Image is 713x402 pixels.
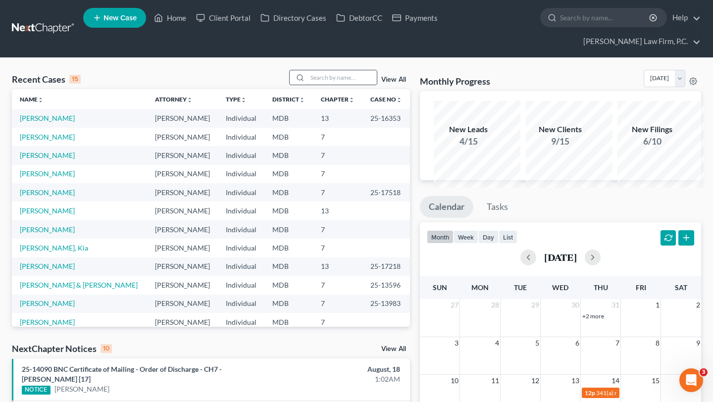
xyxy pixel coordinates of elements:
[427,230,454,244] button: month
[147,276,218,294] td: [PERSON_NAME]
[490,299,500,311] span: 28
[494,337,500,349] span: 4
[362,109,410,127] td: 25-16353
[101,344,112,353] div: 10
[582,312,604,320] a: +2 more
[313,146,362,164] td: 7
[454,337,459,349] span: 3
[218,313,264,331] td: Individual
[218,295,264,313] td: Individual
[264,276,313,294] td: MDB
[147,220,218,239] td: [PERSON_NAME]
[264,257,313,276] td: MDB
[434,135,503,148] div: 4/15
[218,220,264,239] td: Individual
[349,97,355,103] i: unfold_more
[433,283,447,292] span: Sun
[420,196,473,218] a: Calendar
[611,299,620,311] span: 31
[655,337,661,349] span: 8
[560,8,651,27] input: Search by name...
[313,128,362,146] td: 7
[299,97,305,103] i: unfold_more
[20,244,88,252] a: [PERSON_NAME], Kia
[218,201,264,220] td: Individual
[594,283,608,292] span: Thu
[574,337,580,349] span: 6
[147,146,218,164] td: [PERSON_NAME]
[218,146,264,164] td: Individual
[381,76,406,83] a: View All
[471,283,489,292] span: Mon
[12,73,81,85] div: Recent Cases
[218,128,264,146] td: Individual
[700,368,708,376] span: 3
[370,96,402,103] a: Case Nounfold_more
[147,165,218,183] td: [PERSON_NAME]
[272,96,305,103] a: Districtunfold_more
[396,97,402,103] i: unfold_more
[570,375,580,387] span: 13
[147,239,218,257] td: [PERSON_NAME]
[617,135,687,148] div: 6/10
[420,75,490,87] h3: Monthly Progress
[362,276,410,294] td: 25-13596
[147,109,218,127] td: [PERSON_NAME]
[226,96,247,103] a: Typeunfold_more
[695,299,701,311] span: 2
[679,368,703,392] iframe: Intercom live chat
[307,70,377,85] input: Search by name...
[552,283,568,292] span: Wed
[22,365,222,383] a: 25-14090 BNC Certificate of Mailing - Order of Discharge - CH7 - [PERSON_NAME] [17]
[103,14,137,22] span: New Case
[20,133,75,141] a: [PERSON_NAME]
[264,128,313,146] td: MDB
[218,276,264,294] td: Individual
[20,206,75,215] a: [PERSON_NAME]
[526,135,595,148] div: 9/15
[20,188,75,197] a: [PERSON_NAME]
[218,257,264,276] td: Individual
[264,201,313,220] td: MDB
[20,318,75,326] a: [PERSON_NAME]
[636,283,646,292] span: Fri
[147,257,218,276] td: [PERSON_NAME]
[20,96,44,103] a: Nameunfold_more
[54,384,109,394] a: [PERSON_NAME]
[187,97,193,103] i: unfold_more
[651,375,661,387] span: 15
[570,299,580,311] span: 30
[331,9,387,27] a: DebtorCC
[530,375,540,387] span: 12
[695,337,701,349] span: 9
[147,313,218,331] td: [PERSON_NAME]
[362,183,410,201] td: 25-17518
[362,257,410,276] td: 25-17218
[617,124,687,135] div: New Filings
[313,239,362,257] td: 7
[478,196,517,218] a: Tasks
[22,386,51,395] div: NOTICE
[362,295,410,313] td: 25-13983
[667,9,701,27] a: Help
[12,343,112,354] div: NextChapter Notices
[20,262,75,270] a: [PERSON_NAME]
[264,109,313,127] td: MDB
[313,295,362,313] td: 7
[218,183,264,201] td: Individual
[675,283,687,292] span: Sat
[381,346,406,352] a: View All
[313,201,362,220] td: 13
[191,9,255,27] a: Client Portal
[147,295,218,313] td: [PERSON_NAME]
[313,220,362,239] td: 7
[20,169,75,178] a: [PERSON_NAME]
[387,9,443,27] a: Payments
[147,201,218,220] td: [PERSON_NAME]
[20,225,75,234] a: [PERSON_NAME]
[241,97,247,103] i: unfold_more
[321,96,355,103] a: Chapterunfold_more
[514,283,527,292] span: Tue
[255,9,331,27] a: Directory Cases
[313,313,362,331] td: 7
